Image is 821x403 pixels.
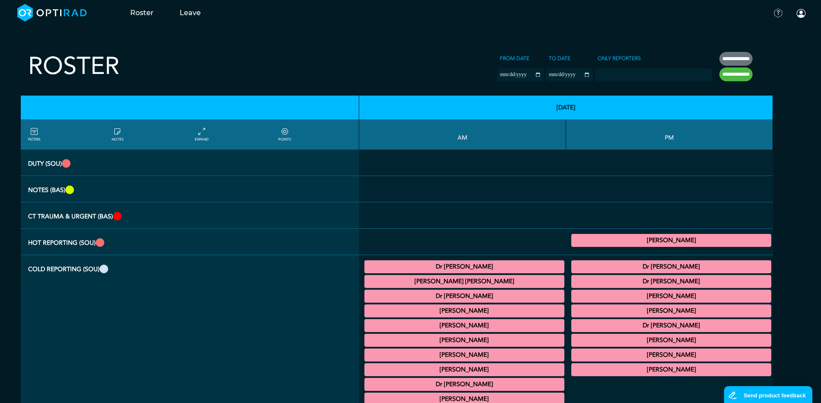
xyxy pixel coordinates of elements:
[17,4,87,22] img: brand-opti-rad-logos-blue-and-white-d2f68631ba2948856bd03f2d395fb146ddc8fb01b4b6e9315ea85fa773367...
[596,70,639,77] input: null
[571,319,771,332] div: General MRI 14:30 - 17:00
[366,365,563,375] summary: [PERSON_NAME]
[573,335,770,345] summary: [PERSON_NAME]
[573,235,770,246] summary: [PERSON_NAME]
[571,304,771,317] div: MRI MSK/MRI Neuro 13:00 - 17:00
[364,290,564,303] div: General MRI 09:00 - 12:30
[21,202,359,229] th: CT Trauma & Urgent (BAS)
[571,290,771,303] div: General CT/General MRI 12:30 - 14:30
[21,150,359,176] th: Duty (SOU)
[359,119,566,150] th: AM
[366,320,563,331] summary: [PERSON_NAME]
[366,276,563,287] summary: [PERSON_NAME] [PERSON_NAME]
[278,127,291,142] a: collapse/expand expected points
[21,229,359,255] th: Hot Reporting (SOU)
[573,365,770,375] summary: [PERSON_NAME]
[195,127,209,142] a: collapse/expand entries
[573,291,770,301] summary: [PERSON_NAME]
[364,349,564,361] div: General CT/General MRI 10:00 - 14:00
[366,335,563,345] summary: [PERSON_NAME]
[573,262,770,272] summary: Dr [PERSON_NAME]
[573,350,770,360] summary: [PERSON_NAME]
[364,319,564,332] div: General MRI 09:30 - 11:00
[366,379,563,390] summary: Dr [PERSON_NAME]
[571,349,771,361] div: General CT/General MRI 15:30 - 17:00
[571,334,771,347] div: General CT 14:30 - 16:00
[112,127,123,142] a: show/hide notes
[595,52,644,65] label: Only Reporters
[364,275,564,288] div: General CT 08:00 - 09:00
[546,52,573,65] label: To date
[364,363,564,376] div: General MRI/General CT 10:00 - 12:00
[497,52,532,65] label: From date
[366,306,563,316] summary: [PERSON_NAME]
[21,176,359,202] th: NOTES (BAS)
[366,291,563,301] summary: Dr [PERSON_NAME]
[364,378,564,391] div: General CT 11:00 - 12:00
[364,334,564,347] div: General CT 09:30 - 10:30
[28,127,40,142] a: FILTERS
[566,119,773,150] th: PM
[571,363,771,376] div: General CT 16:00 - 17:00
[28,52,119,81] h2: Roster
[364,260,564,273] div: General CT 07:30 - 09:00
[366,350,563,360] summary: [PERSON_NAME]
[364,304,564,317] div: CT Gastrointestinal 09:00 - 11:00
[571,275,771,288] div: General MRI 12:30 - 14:30
[366,262,563,272] summary: Dr [PERSON_NAME]
[571,260,771,273] div: CB CT Dental 12:00 - 13:00
[359,96,773,119] th: [DATE]
[573,320,770,331] summary: Dr [PERSON_NAME]
[573,276,770,287] summary: Dr [PERSON_NAME]
[573,306,770,316] summary: [PERSON_NAME]
[571,234,771,247] div: MRI Trauma & Urgent/CT Trauma & Urgent 13:00 - 17:30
